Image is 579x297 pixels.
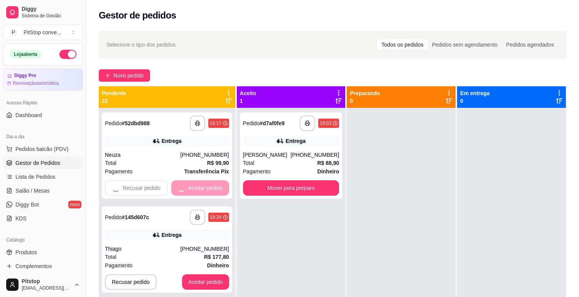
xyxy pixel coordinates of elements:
span: Salão / Mesas [15,187,50,195]
strong: # 52dbd988 [122,120,150,126]
span: Total [105,159,116,167]
span: Pedido [105,120,122,126]
a: Salão / Mesas [3,185,83,197]
div: 19:29 [210,214,221,220]
button: Pitstop[EMAIL_ADDRESS][DOMAIN_NAME] [3,275,83,294]
button: Recusar pedido [105,274,157,290]
span: Selecione o tipo dos pedidos [106,40,176,49]
button: Select a team [3,25,83,40]
span: Complementos [15,262,52,270]
p: Preparando [350,89,380,97]
div: 19:17 [210,120,221,126]
p: 1 [240,97,257,105]
div: Todos os pedidos [377,39,428,50]
a: DiggySistema de Gestão [3,3,83,22]
span: Lista de Pedidos [15,173,56,181]
span: P [10,29,17,36]
a: Complementos [3,260,83,272]
div: [PHONE_NUMBER] [181,245,229,253]
span: Pagamento [105,261,133,270]
span: Diggy Bot [15,201,39,208]
span: Gestor de Pedidos [15,159,60,167]
strong: R$ 99,90 [207,160,229,166]
span: plus [105,73,110,78]
p: 22 [102,97,126,105]
div: [PERSON_NAME] [243,151,291,159]
div: Loja aberta [10,50,42,59]
span: Pedido [105,214,122,220]
strong: R$ 177,80 [204,254,229,260]
div: Neuza [105,151,181,159]
button: Novo pedido [99,69,150,82]
div: Dia a dia [3,131,83,143]
strong: Dinheiro [317,168,339,175]
strong: Transferência Pix [184,168,229,175]
div: Pedidos agendados [502,39,558,50]
span: Total [105,253,116,261]
span: Produtos [15,248,37,256]
strong: Dinheiro [207,262,229,268]
span: Dashboard [15,111,42,119]
p: 0 [350,97,380,105]
div: Pedidos sem agendamento [428,39,502,50]
a: Lista de Pedidos [3,171,83,183]
button: Aceitar pedido [182,274,229,290]
span: Sistema de Gestão [22,13,80,19]
div: Catálogo [3,234,83,246]
span: Pitstop [22,278,71,285]
a: Diggy Botnovo [3,198,83,211]
div: Acesso Rápido [3,97,83,109]
div: Thiago [105,245,181,253]
button: Alterar Status [59,50,76,59]
strong: R$ 88,90 [317,160,339,166]
button: Mover para preparo [243,180,339,196]
span: Pagamento [105,167,133,176]
a: KDS [3,212,83,225]
div: [PHONE_NUMBER] [181,151,229,159]
button: Pedidos balcão (PDV) [3,143,83,155]
p: Em entrega [460,89,490,97]
span: Diggy [22,6,80,13]
a: Produtos [3,246,83,258]
div: Entrega [285,137,306,145]
div: [PHONE_NUMBER] [290,151,339,159]
h2: Gestor de pedidos [99,9,176,22]
strong: # 145d607c [122,214,149,220]
article: Renovação automática [13,80,59,86]
div: Entrega [162,231,182,239]
span: Pagamento [243,167,271,176]
span: KDS [15,215,27,222]
span: Novo pedido [113,71,144,80]
span: Pedidos balcão (PDV) [15,145,69,153]
div: Entrega [162,137,182,145]
a: Dashboard [3,109,83,121]
div: 19:03 [320,120,331,126]
span: Total [243,159,255,167]
span: Pedido [243,120,260,126]
strong: # d7af0fe9 [260,120,285,126]
p: Pendente [102,89,126,97]
a: Diggy ProRenovaçãoautomática [3,69,83,91]
p: Aceito [240,89,257,97]
p: 0 [460,97,490,105]
div: PitStop conve ... [24,29,61,36]
article: Diggy Pro [14,73,36,79]
a: Gestor de Pedidos [3,157,83,169]
span: [EMAIL_ADDRESS][DOMAIN_NAME] [22,285,71,291]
